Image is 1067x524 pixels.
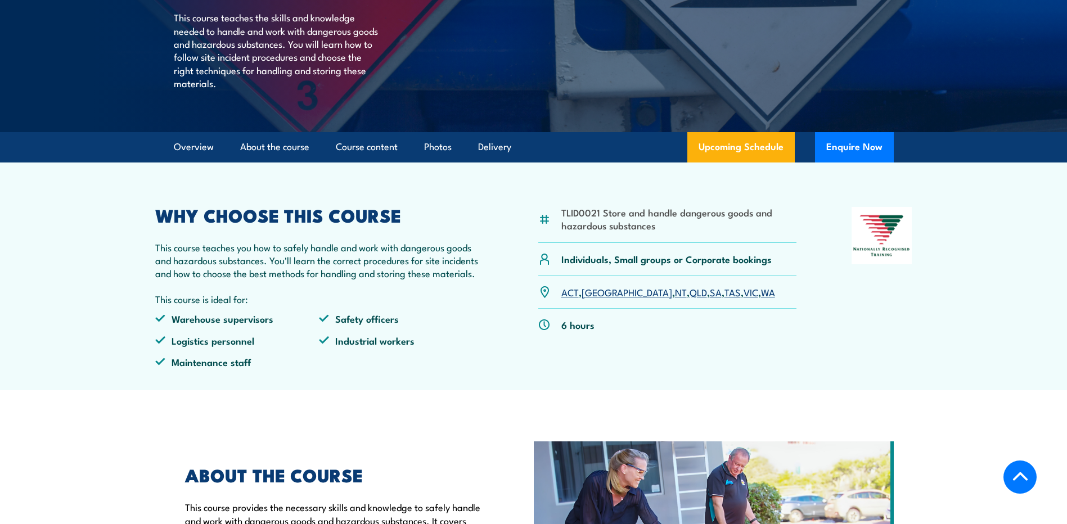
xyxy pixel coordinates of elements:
p: 6 hours [561,318,595,331]
a: QLD [690,285,707,299]
a: ACT [561,285,579,299]
a: Upcoming Schedule [687,132,795,162]
a: Overview [174,132,214,162]
img: Nationally Recognised Training logo. [852,207,912,264]
a: VIC [744,285,758,299]
button: Enquire Now [815,132,894,162]
a: NT [675,285,687,299]
a: SA [710,285,722,299]
h2: ABOUT THE COURSE [185,467,482,482]
a: About the course [240,132,309,162]
a: Course content [336,132,398,162]
a: WA [761,285,775,299]
li: TLID0021 Store and handle dangerous goods and hazardous substances [561,206,797,232]
li: Safety officers [319,312,483,325]
li: Maintenance staff [155,355,319,368]
h2: WHY CHOOSE THIS COURSE [155,207,484,223]
a: [GEOGRAPHIC_DATA] [582,285,672,299]
p: This course teaches the skills and knowledge needed to handle and work with dangerous goods and h... [174,11,379,89]
a: TAS [724,285,741,299]
li: Warehouse supervisors [155,312,319,325]
p: Individuals, Small groups or Corporate bookings [561,252,772,265]
a: Delivery [478,132,511,162]
p: This course teaches you how to safely handle and work with dangerous goods and hazardous substanc... [155,241,484,280]
a: Photos [424,132,452,162]
li: Industrial workers [319,334,483,347]
li: Logistics personnel [155,334,319,347]
p: This course is ideal for: [155,292,484,305]
p: , , , , , , , [561,286,775,299]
